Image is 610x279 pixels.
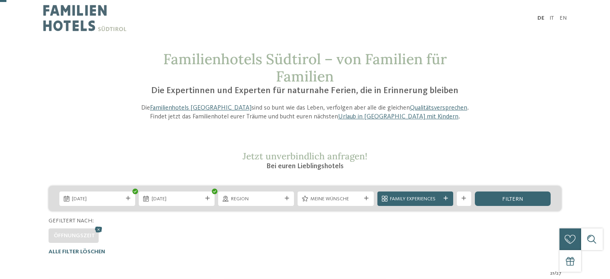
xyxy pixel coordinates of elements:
span: 27 [556,270,561,277]
span: Jetzt unverbindlich anfragen! [243,150,367,162]
a: Familienhotels [GEOGRAPHIC_DATA] [150,105,251,111]
span: / [554,270,556,277]
span: filtern [502,196,523,202]
span: Gefiltert nach: [49,218,94,224]
span: 21 [550,270,554,277]
a: IT [549,15,554,21]
span: Bei euren Lieblingshotels [266,163,344,170]
a: Qualitätsversprechen [410,105,467,111]
span: Region [231,196,282,203]
span: Öffnungszeit [54,233,95,238]
span: Family Experiences [390,196,440,203]
a: EN [559,15,567,21]
a: Urlaub in [GEOGRAPHIC_DATA] mit Kindern [338,114,458,120]
span: [DATE] [152,196,202,203]
span: Meine Wünsche [310,196,361,203]
span: Die Expertinnen und Experten für naturnahe Ferien, die in Erinnerung bleiben [151,86,458,95]
span: [DATE] [72,196,122,203]
span: Familienhotels Südtirol – von Familien für Familien [163,50,447,86]
p: Die sind so bunt wie das Leben, verfolgen aber alle die gleichen . Findet jetzt das Familienhotel... [134,104,477,122]
span: Alle Filter löschen [49,249,105,255]
a: DE [537,15,544,21]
